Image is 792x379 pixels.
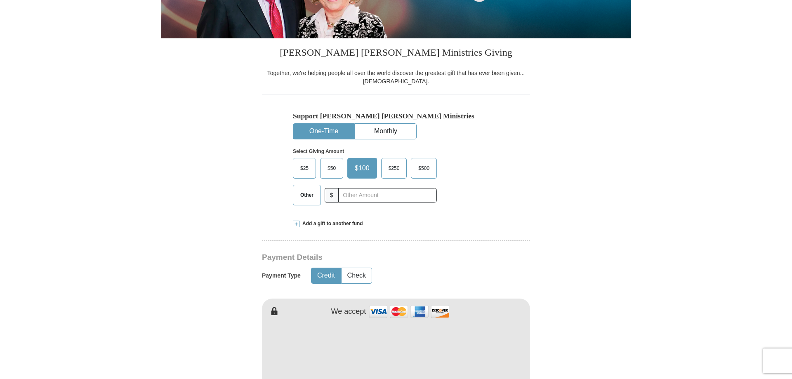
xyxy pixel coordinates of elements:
h5: Payment Type [262,272,301,279]
span: $50 [323,162,340,174]
img: credit cards accepted [368,303,450,320]
span: $100 [351,162,374,174]
h3: [PERSON_NAME] [PERSON_NAME] Ministries Giving [262,38,530,69]
h4: We accept [331,307,366,316]
span: $500 [414,162,434,174]
h3: Payment Details [262,253,472,262]
div: Together, we're helping people all over the world discover the greatest gift that has ever been g... [262,69,530,85]
input: Other Amount [338,188,437,202]
span: $250 [384,162,404,174]
button: Check [342,268,372,283]
strong: Select Giving Amount [293,148,344,154]
span: $25 [296,162,313,174]
span: $ [325,188,339,202]
button: Credit [311,268,341,283]
span: Add a gift to another fund [299,220,363,227]
span: Other [296,189,318,201]
h5: Support [PERSON_NAME] [PERSON_NAME] Ministries [293,112,499,120]
button: One-Time [293,124,354,139]
button: Monthly [355,124,416,139]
